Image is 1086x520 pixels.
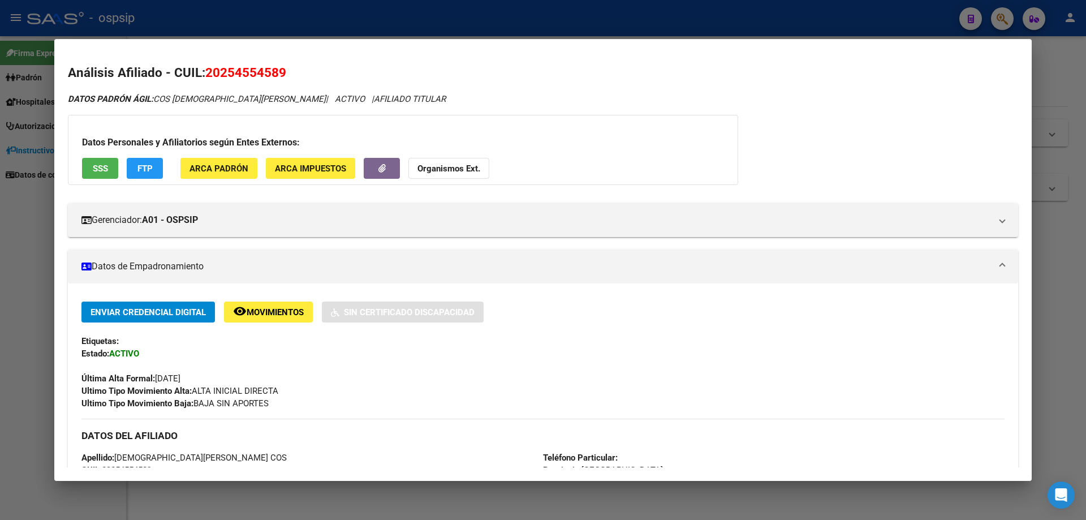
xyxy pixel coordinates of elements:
span: BAJA SIN APORTES [81,398,269,409]
span: Enviar Credencial Digital [90,307,206,317]
strong: Estado: [81,349,109,359]
strong: CUIL: [81,465,102,475]
span: SSS [93,164,108,174]
mat-icon: remove_red_eye [233,304,247,318]
span: Movimientos [247,307,304,317]
span: ARCA Padrón [189,164,248,174]
button: Enviar Credencial Digital [81,302,215,323]
span: Sin Certificado Discapacidad [344,307,475,317]
span: FTP [137,164,153,174]
span: [DATE] [81,373,180,384]
mat-panel-title: Datos de Empadronamiento [81,260,991,273]
span: [GEOGRAPHIC_DATA] [543,465,663,475]
strong: Última Alta Formal: [81,373,155,384]
strong: Ultimo Tipo Movimiento Alta: [81,386,192,396]
span: ALTA INICIAL DIRECTA [81,386,278,396]
div: Open Intercom Messenger [1048,482,1075,509]
strong: Ultimo Tipo Movimiento Baja: [81,398,193,409]
span: COS [DEMOGRAPHIC_DATA][PERSON_NAME] [68,94,326,104]
strong: Provincia: [543,465,581,475]
span: AFILIADO TITULAR [374,94,446,104]
mat-panel-title: Gerenciador: [81,213,991,227]
button: Movimientos [224,302,313,323]
strong: Organismos Ext. [417,164,480,174]
button: ARCA Padrón [180,158,257,179]
i: | ACTIVO | [68,94,446,104]
button: Sin Certificado Discapacidad [322,302,484,323]
button: FTP [127,158,163,179]
h3: Datos Personales y Afiliatorios según Entes Externos: [82,136,724,149]
strong: DATOS PADRÓN ÁGIL: [68,94,153,104]
strong: ACTIVO [109,349,139,359]
button: ARCA Impuestos [266,158,355,179]
span: 20254554589 [81,465,152,475]
h2: Análisis Afiliado - CUIL: [68,63,1018,83]
strong: Etiquetas: [81,336,119,346]
h3: DATOS DEL AFILIADO [81,429,1005,442]
button: SSS [82,158,118,179]
mat-expansion-panel-header: Datos de Empadronamiento [68,250,1018,283]
span: [DEMOGRAPHIC_DATA][PERSON_NAME] COS [81,453,287,463]
span: ARCA Impuestos [275,164,346,174]
strong: Teléfono Particular: [543,453,618,463]
span: 20254554589 [205,65,286,80]
mat-expansion-panel-header: Gerenciador:A01 - OSPSIP [68,203,1018,237]
strong: A01 - OSPSIP [142,213,198,227]
strong: Apellido: [81,453,114,463]
button: Organismos Ext. [408,158,489,179]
